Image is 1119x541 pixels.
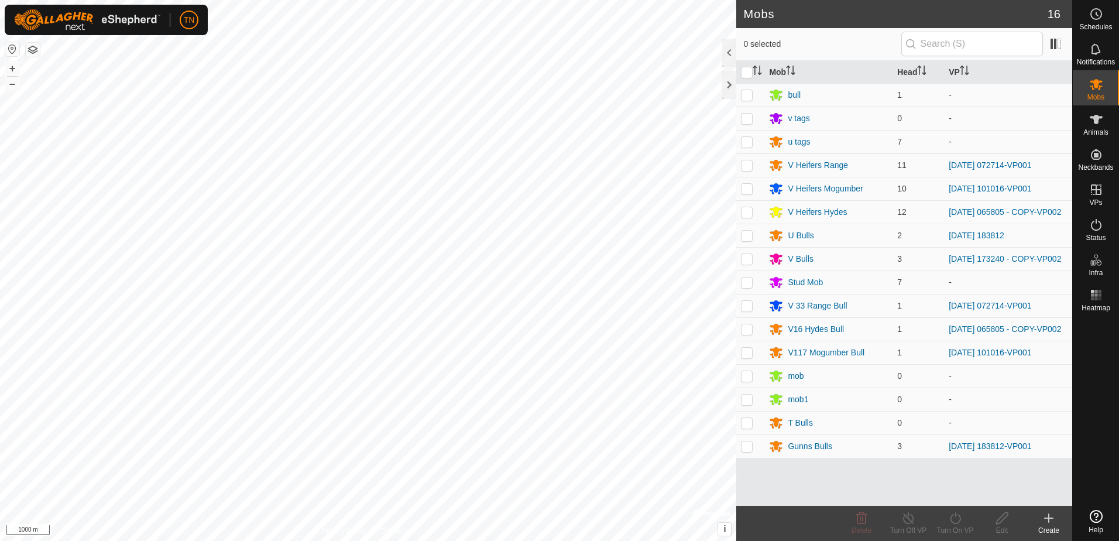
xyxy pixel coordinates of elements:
span: Notifications [1077,59,1115,66]
a: [DATE] 101016-VP001 [949,348,1031,357]
a: Contact Us [380,526,414,536]
button: Map Layers [26,43,40,57]
div: V Bulls [788,253,813,265]
td: - [944,107,1072,130]
button: Reset Map [5,42,19,56]
div: Turn Off VP [885,525,932,536]
td: - [944,270,1072,294]
div: Stud Mob [788,276,823,289]
div: V Heifers Mogumber [788,183,863,195]
p-sorticon: Activate to sort [917,67,926,77]
span: TN [184,14,195,26]
span: Animals [1083,129,1108,136]
span: 0 [897,114,902,123]
p-sorticon: Activate to sort [753,67,762,77]
div: Create [1025,525,1072,536]
span: Status [1086,234,1106,241]
span: 1 [897,324,902,334]
div: T Bulls [788,417,813,429]
p-sorticon: Activate to sort [786,67,795,77]
span: 12 [897,207,907,217]
th: Head [893,61,944,84]
th: VP [944,61,1072,84]
span: 1 [897,348,902,357]
span: VPs [1089,199,1102,206]
div: V Heifers Hydes [788,206,847,218]
a: [DATE] 173240 - COPY-VP002 [949,254,1061,263]
div: mob1 [788,393,808,406]
button: + [5,61,19,76]
div: Turn On VP [932,525,979,536]
span: Help [1089,526,1103,533]
div: V Heifers Range [788,159,848,172]
span: i [723,524,726,534]
a: Help [1073,505,1119,538]
img: Gallagher Logo [14,9,160,30]
button: – [5,77,19,91]
a: [DATE] 065805 - COPY-VP002 [949,324,1061,334]
button: i [718,523,731,536]
span: 1 [897,90,902,100]
h2: Mobs [743,7,1047,21]
span: 0 [897,395,902,404]
div: u tags [788,136,810,148]
span: 11 [897,160,907,170]
span: 3 [897,254,902,263]
td: - [944,83,1072,107]
span: Delete [852,526,872,535]
div: V 33 Range Bull [788,300,847,312]
input: Search (S) [901,32,1043,56]
a: [DATE] 183812 [949,231,1004,240]
td: - [944,411,1072,434]
span: Schedules [1079,23,1112,30]
span: Heatmap [1082,304,1110,311]
td: - [944,388,1072,411]
span: 0 [897,418,902,427]
a: [DATE] 101016-VP001 [949,184,1031,193]
div: Gunns Bulls [788,440,832,453]
a: [DATE] 072714-VP001 [949,160,1031,170]
span: 0 [897,371,902,381]
td: - [944,130,1072,153]
span: Neckbands [1078,164,1113,171]
span: Mobs [1087,94,1104,101]
a: [DATE] 072714-VP001 [949,301,1031,310]
span: 7 [897,137,902,146]
span: 7 [897,278,902,287]
a: [DATE] 065805 - COPY-VP002 [949,207,1061,217]
a: Privacy Policy [322,526,366,536]
div: V117 Mogumber Bull [788,347,864,359]
a: [DATE] 183812-VP001 [949,441,1031,451]
th: Mob [764,61,893,84]
div: bull [788,89,801,101]
span: 2 [897,231,902,240]
div: V16 Hydes Bull [788,323,844,335]
span: 1 [897,301,902,310]
p-sorticon: Activate to sort [960,67,969,77]
span: 10 [897,184,907,193]
div: U Bulls [788,230,813,242]
span: 16 [1048,5,1060,23]
span: 0 selected [743,38,901,50]
span: 3 [897,441,902,451]
div: v tags [788,112,809,125]
div: mob [788,370,804,382]
div: Edit [979,525,1025,536]
td: - [944,364,1072,388]
span: Infra [1089,269,1103,276]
